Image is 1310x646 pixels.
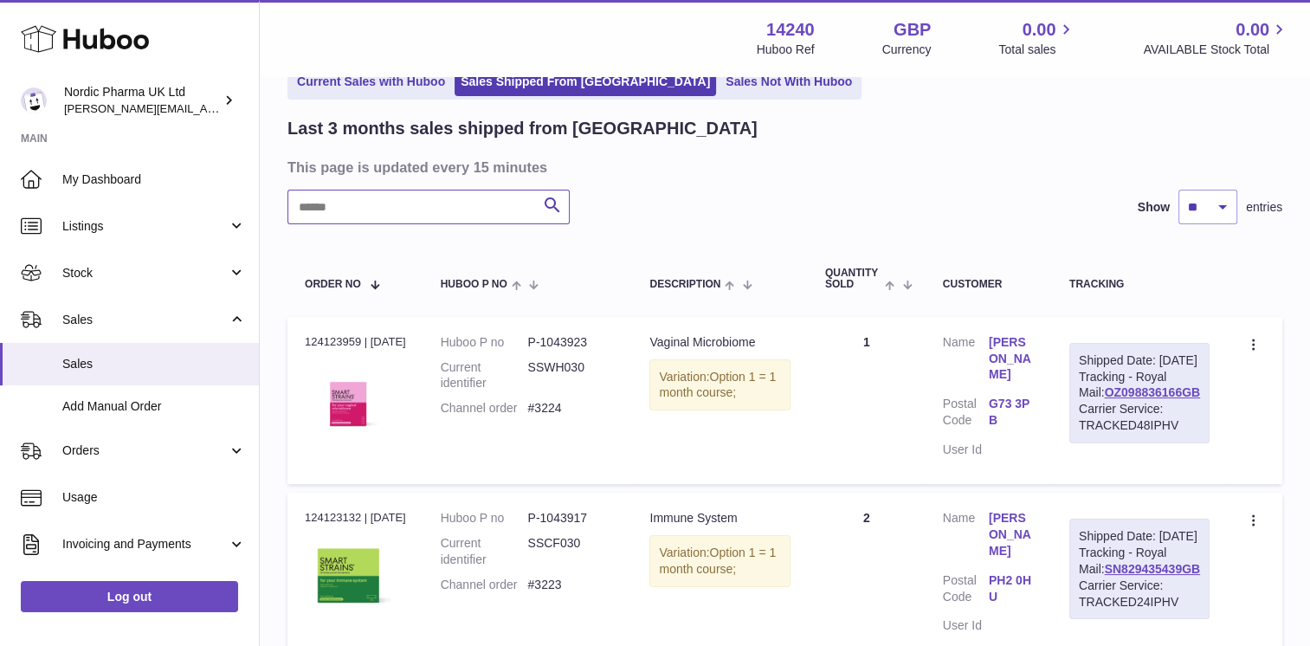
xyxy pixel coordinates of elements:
dt: Current identifier [441,359,528,392]
h2: Last 3 months sales shipped from [GEOGRAPHIC_DATA] [287,117,758,140]
strong: 14240 [766,18,815,42]
dd: P-1043917 [528,510,616,526]
dt: Postal Code [943,572,989,610]
div: Carrier Service: TRACKED24IPHV [1079,578,1200,610]
span: Stock [62,265,228,281]
div: Immune System [649,510,790,526]
td: 1 [808,317,926,484]
a: Sales Not With Huboo [720,68,858,96]
span: Option 1 = 1 month course; [659,546,776,576]
img: Immune_System_30sachets_FrontFace.png [305,532,391,618]
span: Invoicing and Payments [62,536,228,552]
dt: User Id [943,617,989,634]
label: Show [1138,199,1170,216]
div: Tracking [1069,279,1210,290]
span: My Dashboard [62,171,246,188]
div: 124123959 | [DATE] [305,334,406,350]
a: 0.00 AVAILABLE Stock Total [1143,18,1289,58]
dt: Channel order [441,400,528,417]
span: 0.00 [1236,18,1269,42]
span: Sales [62,356,246,372]
span: Listings [62,218,228,235]
dt: User Id [943,442,989,458]
div: Nordic Pharma UK Ltd [64,84,220,117]
span: Quantity Sold [825,268,881,290]
dd: SSWH030 [528,359,616,392]
a: [PERSON_NAME] [989,510,1035,559]
dt: Huboo P no [441,334,528,351]
dt: Channel order [441,577,528,593]
dd: SSCF030 [528,535,616,568]
div: Variation: [649,359,790,411]
div: Huboo Ref [757,42,815,58]
span: Huboo P no [441,279,507,290]
span: entries [1246,199,1282,216]
dd: P-1043923 [528,334,616,351]
span: Sales [62,312,228,328]
dt: Name [943,334,989,388]
a: PH2 0HU [989,572,1035,605]
a: [PERSON_NAME] [989,334,1035,384]
span: Usage [62,489,246,506]
strong: GBP [894,18,931,42]
span: 0.00 [1023,18,1056,42]
h3: This page is updated every 15 minutes [287,158,1278,177]
span: Option 1 = 1 month course; [659,370,776,400]
span: Order No [305,279,361,290]
div: 124123132 | [DATE] [305,510,406,526]
dd: #3224 [528,400,616,417]
dt: Postal Code [943,396,989,433]
a: Sales Shipped From [GEOGRAPHIC_DATA] [455,68,716,96]
span: Description [649,279,720,290]
div: Shipped Date: [DATE] [1079,352,1200,369]
a: SN829435439GB [1104,562,1200,576]
div: Tracking - Royal Mail: [1069,343,1210,443]
a: OZ098836166GB [1104,385,1200,399]
a: 0.00 Total sales [998,18,1075,58]
div: Variation: [649,535,790,587]
div: Carrier Service: TRACKED48IPHV [1079,401,1200,434]
img: Vaginal_Microbiome_30Capsules_FrontFace.png [305,355,391,442]
span: Add Manual Order [62,398,246,415]
span: [PERSON_NAME][EMAIL_ADDRESS][DOMAIN_NAME] [64,101,347,115]
a: Current Sales with Huboo [291,68,451,96]
div: Vaginal Microbiome [649,334,790,351]
span: Orders [62,443,228,459]
div: Tracking - Royal Mail: [1069,519,1210,619]
img: joe.plant@parapharmdev.com [21,87,47,113]
a: G73 3PB [989,396,1035,429]
span: AVAILABLE Stock Total [1143,42,1289,58]
div: Shipped Date: [DATE] [1079,528,1200,545]
dt: Huboo P no [441,510,528,526]
dt: Name [943,510,989,564]
span: Total sales [998,42,1075,58]
div: Currency [882,42,932,58]
dt: Current identifier [441,535,528,568]
div: Customer [943,279,1035,290]
dd: #3223 [528,577,616,593]
a: Log out [21,581,238,612]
